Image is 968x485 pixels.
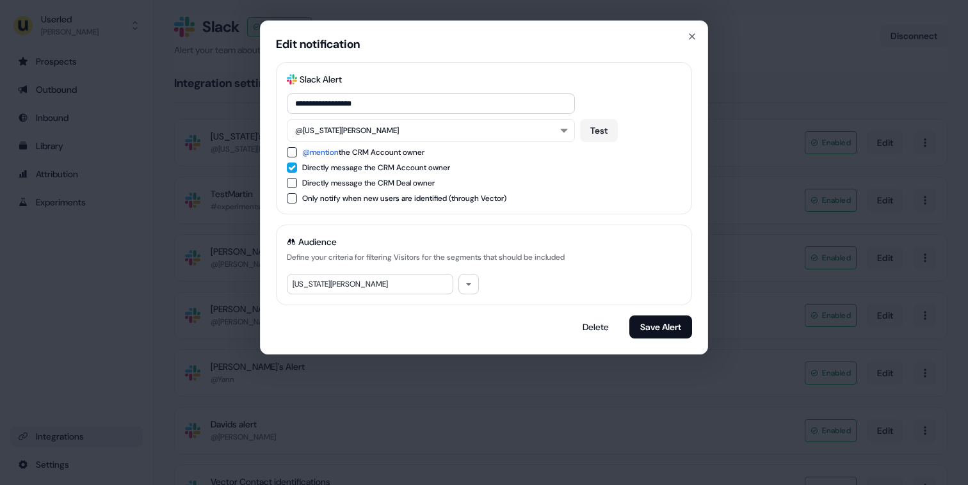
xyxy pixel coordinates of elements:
[276,36,360,52] div: Edit notification
[302,147,339,157] span: @mention
[580,119,618,142] button: Test
[572,315,619,338] button: Delete
[287,274,453,294] div: [US_STATE][PERSON_NAME]
[302,146,424,159] div: the CRM Account owner
[302,177,435,189] div: Directly message the CRM Deal owner
[302,161,450,174] div: Directly message the CRM Account owner
[302,192,506,205] div: Only notify when new users are identified (through Vector)
[298,235,337,248] span: Audience
[287,251,565,264] div: Define your criteria for filtering Visitors for the segments that should be included
[287,119,575,142] button: @[US_STATE][PERSON_NAME]
[300,73,342,86] div: Slack Alert
[629,315,692,338] button: Save Alert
